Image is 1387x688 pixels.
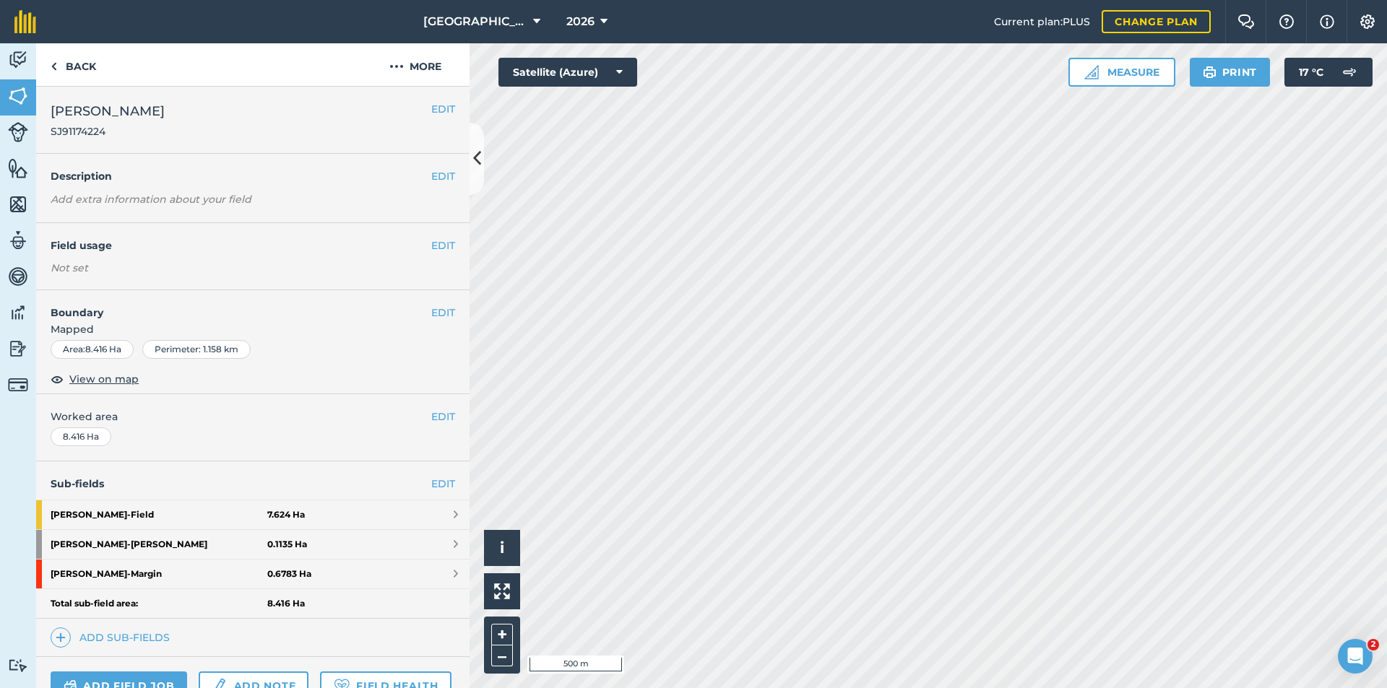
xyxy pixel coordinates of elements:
a: EDIT [431,476,455,492]
img: svg+xml;base64,PHN2ZyB4bWxucz0iaHR0cDovL3d3dy53My5vcmcvMjAwMC9zdmciIHdpZHRoPSIxNCIgaGVpZ2h0PSIyNC... [56,629,66,646]
span: View on map [69,371,139,387]
button: – [491,645,513,666]
h4: Field usage [51,238,431,253]
img: svg+xml;base64,PD94bWwgdmVyc2lvbj0iMS4wIiBlbmNvZGluZz0idXRmLTgiPz4KPCEtLSBHZW5lcmF0b3I6IEFkb2JlIE... [8,230,28,251]
strong: [PERSON_NAME] - Field [51,500,267,529]
strong: 0.1135 Ha [267,539,307,550]
button: Measure [1068,58,1175,87]
strong: Total sub-field area: [51,598,267,609]
button: EDIT [431,305,455,321]
div: 8.416 Ha [51,427,111,446]
span: i [500,539,504,557]
strong: 8.416 Ha [267,598,305,609]
span: Current plan : PLUS [994,14,1090,30]
img: A question mark icon [1278,14,1295,29]
h4: Boundary [36,290,431,321]
img: svg+xml;base64,PD94bWwgdmVyc2lvbj0iMS4wIiBlbmNvZGluZz0idXRmLTgiPz4KPCEtLSBHZW5lcmF0b3I6IEFkb2JlIE... [8,338,28,360]
span: [GEOGRAPHIC_DATA] [423,13,527,30]
img: fieldmargin Logo [14,10,36,33]
strong: [PERSON_NAME] - [PERSON_NAME] [51,530,267,559]
img: svg+xml;base64,PHN2ZyB4bWxucz0iaHR0cDovL3d3dy53My5vcmcvMjAwMC9zdmciIHdpZHRoPSIxOCIgaGVpZ2h0PSIyNC... [51,370,64,388]
button: 17 °C [1284,58,1373,87]
span: 17 ° C [1299,58,1323,87]
a: [PERSON_NAME]-[PERSON_NAME]0.1135 Ha [36,530,470,559]
img: svg+xml;base64,PHN2ZyB4bWxucz0iaHR0cDovL3d3dy53My5vcmcvMjAwMC9zdmciIHdpZHRoPSIyMCIgaGVpZ2h0PSIyNC... [389,58,404,75]
img: svg+xml;base64,PHN2ZyB4bWxucz0iaHR0cDovL3d3dy53My5vcmcvMjAwMC9zdmciIHdpZHRoPSIxNyIgaGVpZ2h0PSIxNy... [1320,13,1334,30]
img: svg+xml;base64,PHN2ZyB4bWxucz0iaHR0cDovL3d3dy53My5vcmcvMjAwMC9zdmciIHdpZHRoPSI5IiBoZWlnaHQ9IjI0Ii... [51,58,57,75]
button: Satellite (Azure) [498,58,637,87]
span: Mapped [36,321,470,337]
img: Two speech bubbles overlapping with the left bubble in the forefront [1237,14,1255,29]
strong: 0.6783 Ha [267,568,311,580]
img: A cog icon [1359,14,1376,29]
a: Add sub-fields [51,627,176,648]
img: svg+xml;base64,PD94bWwgdmVyc2lvbj0iMS4wIiBlbmNvZGluZz0idXRmLTgiPz4KPCEtLSBHZW5lcmF0b3I6IEFkb2JlIE... [8,375,28,395]
em: Add extra information about your field [51,193,251,206]
img: svg+xml;base64,PD94bWwgdmVyc2lvbj0iMS4wIiBlbmNvZGluZz0idXRmLTgiPz4KPCEtLSBHZW5lcmF0b3I6IEFkb2JlIE... [8,658,28,672]
h4: Description [51,168,455,184]
button: More [361,43,470,86]
a: Back [36,43,111,86]
span: Worked area [51,409,455,424]
img: svg+xml;base64,PHN2ZyB4bWxucz0iaHR0cDovL3d3dy53My5vcmcvMjAwMC9zdmciIHdpZHRoPSI1NiIgaGVpZ2h0PSI2MC... [8,157,28,179]
span: SJ91174224 [51,124,165,139]
span: 2026 [566,13,595,30]
img: svg+xml;base64,PD94bWwgdmVyc2lvbj0iMS4wIiBlbmNvZGluZz0idXRmLTgiPz4KPCEtLSBHZW5lcmF0b3I6IEFkb2JlIE... [8,302,28,323]
img: svg+xml;base64,PD94bWwgdmVyc2lvbj0iMS4wIiBlbmNvZGluZz0idXRmLTgiPz4KPCEtLSBHZW5lcmF0b3I6IEFkb2JlIE... [1335,58,1364,87]
img: svg+xml;base64,PHN2ZyB4bWxucz0iaHR0cDovL3d3dy53My5vcmcvMjAwMC9zdmciIHdpZHRoPSI1NiIgaGVpZ2h0PSI2MC... [8,85,28,107]
a: [PERSON_NAME]-Margin0.6783 Ha [36,559,470,588]
button: Print [1190,58,1271,87]
button: EDIT [431,238,455,253]
strong: 7.624 Ha [267,509,305,521]
a: Change plan [1102,10,1211,33]
iframe: Intercom live chat [1338,639,1373,674]
img: svg+xml;base64,PD94bWwgdmVyc2lvbj0iMS4wIiBlbmNvZGluZz0idXRmLTgiPz4KPCEtLSBHZW5lcmF0b3I6IEFkb2JlIE... [8,49,28,71]
button: EDIT [431,168,455,184]
img: svg+xml;base64,PHN2ZyB4bWxucz0iaHR0cDovL3d3dy53My5vcmcvMjAwMC9zdmciIHdpZHRoPSI1NiIgaGVpZ2h0PSI2MC... [8,193,28,215]
strong: [PERSON_NAME] - Margin [51,559,267,588]
img: Four arrows, one pointing top left, one top right, one bottom right and the last bottom left [494,583,510,599]
button: EDIT [431,409,455,424]
button: i [484,530,520,566]
img: svg+xml;base64,PD94bWwgdmVyc2lvbj0iMS4wIiBlbmNvZGluZz0idXRmLTgiPz4KPCEtLSBHZW5lcmF0b3I6IEFkb2JlIE... [8,266,28,287]
span: [PERSON_NAME] [51,101,165,121]
div: Not set [51,261,455,275]
img: svg+xml;base64,PHN2ZyB4bWxucz0iaHR0cDovL3d3dy53My5vcmcvMjAwMC9zdmciIHdpZHRoPSIxOSIgaGVpZ2h0PSIyNC... [1203,64,1217,81]
button: View on map [51,370,139,388]
img: Ruler icon [1084,65,1099,79]
span: 2 [1367,639,1379,650]
a: [PERSON_NAME]-Field7.624 Ha [36,500,470,529]
img: svg+xml;base64,PD94bWwgdmVyc2lvbj0iMS4wIiBlbmNvZGluZz0idXRmLTgiPz4KPCEtLSBHZW5lcmF0b3I6IEFkb2JlIE... [8,122,28,142]
h4: Sub-fields [36,476,470,492]
button: EDIT [431,101,455,117]
button: + [491,624,513,645]
div: Area : 8.416 Ha [51,340,134,359]
div: Perimeter : 1.158 km [142,340,251,359]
